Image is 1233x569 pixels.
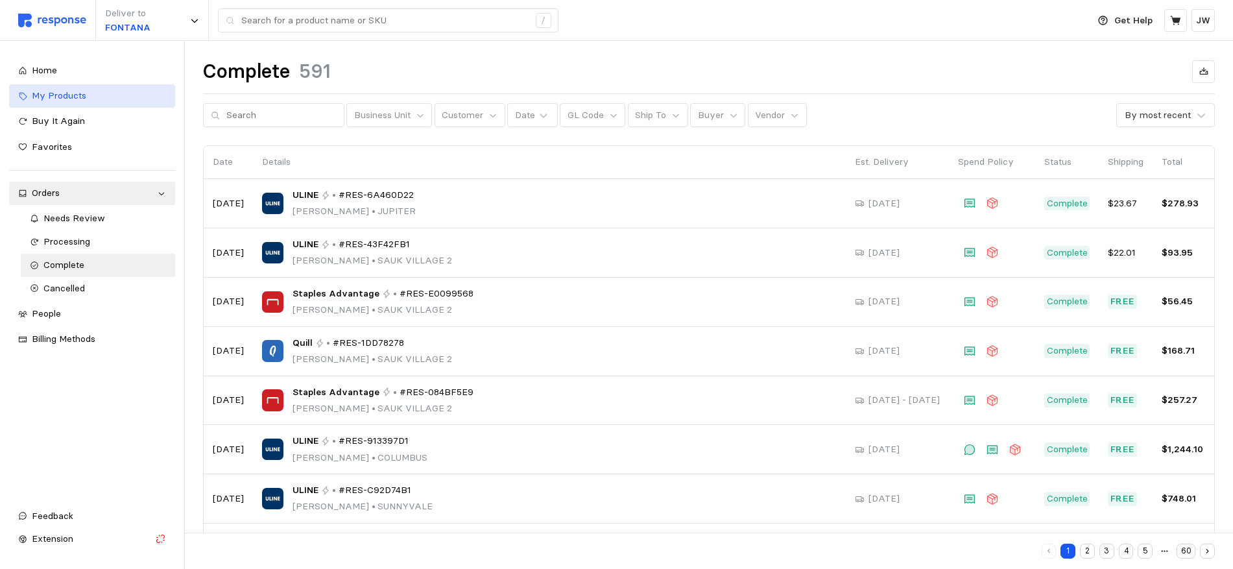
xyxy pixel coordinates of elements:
p: $1,244.10 [1162,442,1205,457]
span: • [369,304,377,315]
button: Business Unit [346,103,432,128]
p: • [332,188,336,202]
button: GL Code [560,103,625,128]
button: 2 [1080,544,1095,559]
a: Buy It Again [9,110,175,133]
p: Free [1110,344,1135,358]
h1: Complete [203,59,290,84]
p: Complete [1047,344,1088,358]
span: • [369,205,377,217]
p: Buyer [698,108,724,123]
p: Complete [1047,295,1088,309]
p: • [332,434,336,448]
span: People [32,308,61,319]
button: 60 [1177,544,1195,559]
p: Details [262,155,837,169]
p: [DATE] [213,442,244,457]
a: People [9,302,175,326]
a: Billing Methods [9,328,175,351]
span: • [369,500,377,512]
p: [DATE] [213,344,244,358]
span: Billing Methods [32,333,95,345]
button: Buyer [690,103,745,128]
span: • [369,402,377,414]
p: • [332,483,336,498]
p: Date [213,155,244,169]
div: / [536,13,551,29]
p: Free [1110,295,1135,309]
img: Staples Advantage [262,291,283,313]
p: Free [1110,442,1135,457]
span: • [369,254,377,266]
span: Processing [43,236,90,247]
a: Home [9,59,175,82]
a: Orders [9,182,175,205]
span: #RES-C92D74B1 [339,483,411,498]
a: Cancelled [21,277,176,300]
p: [PERSON_NAME] SAUK VILLAGE 2 [293,352,452,367]
p: Vendor [755,108,785,123]
h1: 591 [299,59,331,84]
button: Get Help [1090,8,1160,33]
p: Complete [1047,246,1088,260]
p: • [393,385,397,400]
p: Customer [442,108,483,123]
p: Get Help [1114,14,1153,28]
p: Complete [1047,492,1088,506]
p: [PERSON_NAME] SUNNYVALE [293,500,433,514]
img: ULINE [262,242,283,263]
span: #RES-6A460D22 [339,188,414,202]
p: [PERSON_NAME] SAUK VILLAGE 2 [293,303,473,317]
span: Cancelled [43,282,85,294]
img: ULINE [262,193,283,214]
p: [DATE] [213,197,244,211]
span: ULINE [293,483,318,498]
img: ULINE [262,439,283,460]
button: 1 [1060,544,1075,559]
p: [DATE] - [DATE] [868,393,940,407]
p: [DATE] [868,246,900,260]
span: Staples Advantage [293,287,379,301]
a: Processing [21,230,176,254]
span: #RES-913397D1 [339,434,409,448]
span: #RES-084BF5E9 [400,385,473,400]
button: Feedback [9,505,175,528]
p: Total [1162,155,1205,169]
button: Extension [9,527,175,551]
button: Ship To [628,103,688,128]
p: [PERSON_NAME] COLUMBUS [293,451,427,465]
a: My Products [9,84,175,108]
span: ULINE [293,434,318,448]
p: • [393,287,397,301]
p: [DATE] [213,246,244,260]
p: • [326,336,330,350]
p: $22.01 [1108,246,1143,260]
span: Extension [32,533,73,544]
p: [PERSON_NAME] SAUK VILLAGE 2 [293,254,452,268]
p: Complete [1047,393,1088,407]
img: Staples Advantage [262,389,283,411]
p: [DATE] [868,295,900,309]
span: My Products [32,90,86,101]
span: Favorites [32,141,72,152]
p: • [332,237,336,252]
span: #RES-43F42FB1 [339,237,410,252]
p: $93.95 [1162,246,1205,260]
p: $257.27 [1162,393,1205,407]
p: $168.71 [1162,344,1205,358]
p: Business Unit [354,108,411,123]
span: Staples Advantage [293,385,379,400]
p: GL Code [568,108,604,123]
span: Complete [43,259,84,271]
p: [DATE] [868,197,900,211]
button: JW [1191,9,1215,32]
p: [DATE] [868,492,900,506]
a: Favorites [9,136,175,159]
button: 5 [1138,544,1153,559]
p: JW [1196,14,1210,28]
span: Buy It Again [32,115,85,127]
button: Vendor [748,103,807,128]
p: $23.67 [1108,197,1143,211]
input: Search [226,104,337,127]
p: Deliver to [105,6,150,21]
